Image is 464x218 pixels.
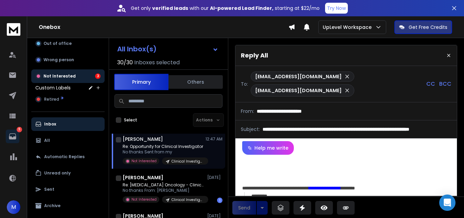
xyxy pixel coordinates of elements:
p: Inbox [44,121,56,127]
p: Try Now [327,5,346,12]
p: Reply All [241,51,268,60]
button: Unread only [31,166,105,180]
strong: verified leads [152,5,188,12]
button: Others [168,74,223,89]
span: 30 / 30 [117,58,133,67]
button: Out of office [31,37,105,50]
span: Retired [44,97,59,102]
p: To: [241,81,248,87]
button: Retired [31,93,105,106]
button: All [31,134,105,147]
p: [EMAIL_ADDRESS][DOMAIN_NAME] [255,87,342,94]
button: Not Interested3 [31,69,105,83]
p: Not Interested [131,197,157,202]
p: Archive [44,203,60,208]
img: logo [7,23,20,36]
p: Clinical Investigator - [MEDICAL_DATA] Oncology (MA-1117) [172,159,204,164]
button: M [7,200,20,214]
button: Inbox [31,117,105,131]
p: UpLevel Workspace [323,24,374,31]
button: All Inbox(s) [112,42,224,56]
p: [DATE] [207,175,222,180]
p: No thanks Sent from my [123,149,204,155]
p: BCC [439,80,451,88]
button: Primary [114,74,168,90]
a: 5 [6,130,19,143]
div: 1 [217,198,222,203]
button: Help me write [242,141,294,155]
button: Sent [31,183,105,196]
label: Select [124,117,137,123]
p: Automatic Replies [44,154,85,160]
h1: All Inbox(s) [117,46,157,52]
p: 5 [17,127,22,132]
p: Re: [MEDICAL_DATA] Oncology - Clinical [123,182,204,188]
p: Out of office [43,41,72,46]
button: Get Free Credits [394,20,452,34]
p: 12:47 AM [206,136,222,142]
p: Unread only [44,170,71,176]
h3: Custom Labels [35,84,71,91]
p: CC [426,80,435,88]
p: From: [241,108,254,115]
p: No thanks From: [PERSON_NAME] [123,188,204,193]
p: Get Free Credits [409,24,447,31]
p: All [44,138,50,143]
button: Wrong person [31,53,105,67]
div: Open Intercom Messenger [439,195,456,211]
button: Archive [31,199,105,213]
p: Subject: [241,126,260,133]
button: Try Now [325,3,348,14]
p: Wrong person [43,57,74,63]
p: Not Interested [131,158,157,164]
p: [EMAIL_ADDRESS][DOMAIN_NAME] [255,73,342,80]
h1: [PERSON_NAME] [123,174,163,181]
strong: AI-powered Lead Finder, [210,5,273,12]
button: Automatic Replies [31,150,105,164]
h1: [PERSON_NAME] [123,136,163,142]
div: 3 [95,73,101,79]
p: Re: Opportunity for Clinical Investigator [123,144,204,149]
p: Get only with our starting at $22/mo [131,5,320,12]
h1: Onebox [39,23,288,31]
h3: Inboxes selected [134,58,180,67]
p: Clinical Investigator - [MEDICAL_DATA] Oncology (MA-1117) [172,197,204,202]
p: Not Interested [43,73,76,79]
p: Sent [44,187,54,192]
